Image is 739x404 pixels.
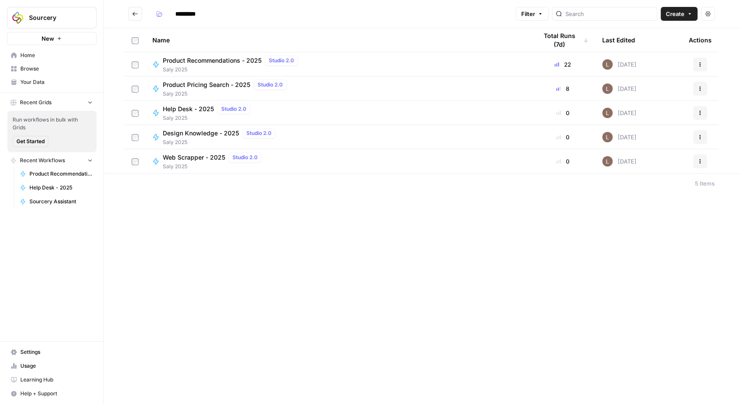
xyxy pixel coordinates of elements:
div: Name [152,28,523,52]
span: Studio 2.0 [221,105,246,113]
button: Recent Workflows [7,154,97,167]
span: Your Data [20,78,93,86]
a: Web Scrapper - 2025Studio 2.0Saly 2025 [152,152,523,170]
a: Help Desk - 2025Studio 2.0Saly 2025 [152,104,523,122]
button: Workspace: Sourcery [7,7,97,29]
span: Design Knowledge - 2025 [163,129,239,138]
a: Your Data [7,75,97,89]
span: Studio 2.0 [258,81,283,89]
img: muu6utue8gv7desilo8ikjhuo4fq [602,83,613,94]
div: [DATE] [602,108,636,118]
span: Studio 2.0 [246,129,271,137]
a: Design Knowledge - 2025Studio 2.0Saly 2025 [152,128,523,146]
span: New [42,34,54,43]
button: Help + Support [7,387,97,401]
a: Product Recommendations - 2025 [16,167,97,181]
div: [DATE] [602,132,636,142]
div: 8 [537,84,588,93]
div: 0 [537,157,588,166]
span: Web Scrapper - 2025 [163,153,225,162]
span: Filter [521,10,535,18]
span: Saly 2025 [163,138,279,146]
div: [DATE] [602,156,636,167]
span: Product Recommendations - 2025 [29,170,93,178]
div: Total Runs (7d) [537,28,588,52]
span: Product Recommendations - 2025 [163,56,261,65]
span: Sourcery [29,13,81,22]
span: Usage [20,362,93,370]
a: Help Desk - 2025 [16,181,97,195]
span: Settings [20,348,93,356]
a: Product Pricing Search - 2025Studio 2.0Saly 2025 [152,80,523,98]
span: Product Pricing Search - 2025 [163,80,250,89]
span: Recent Grids [20,99,52,106]
span: Run workflows in bulk with Grids [13,116,91,131]
span: Studio 2.0 [232,154,258,161]
span: Browse [20,65,93,73]
div: Last Edited [602,28,635,52]
a: Sourcery Assistant [16,195,97,208]
span: Get Started [16,138,45,145]
span: Studio 2.0 [269,57,294,64]
div: Actions [689,28,712,52]
img: muu6utue8gv7desilo8ikjhuo4fq [602,59,613,70]
div: [DATE] [602,83,636,94]
button: New [7,32,97,45]
a: Product Recommendations - 2025Studio 2.0Saly 2025 [152,55,523,74]
div: 5 Items [695,179,715,188]
input: Search [565,10,653,18]
button: Recent Grids [7,96,97,109]
span: Help + Support [20,390,93,398]
span: Saly 2025 [163,90,290,98]
a: Settings [7,345,97,359]
button: Filter [516,7,549,21]
span: Recent Workflows [20,157,65,164]
div: 0 [537,109,588,117]
button: Go back [128,7,142,21]
img: muu6utue8gv7desilo8ikjhuo4fq [602,156,613,167]
a: Learning Hub [7,373,97,387]
img: muu6utue8gv7desilo8ikjhuo4fq [602,132,613,142]
button: Create [661,7,697,21]
div: [DATE] [602,59,636,70]
span: Help Desk - 2025 [163,105,214,113]
span: Saly 2025 [163,66,301,74]
span: Saly 2025 [163,163,265,170]
span: Create [666,10,684,18]
button: Get Started [13,136,48,147]
a: Home [7,48,97,62]
span: Sourcery Assistant [29,198,93,205]
a: Browse [7,62,97,76]
div: 0 [537,133,588,141]
a: Usage [7,359,97,373]
img: muu6utue8gv7desilo8ikjhuo4fq [602,108,613,118]
span: Help Desk - 2025 [29,184,93,192]
div: 22 [537,60,588,69]
span: Learning Hub [20,376,93,384]
img: Sourcery Logo [10,10,26,26]
span: Home [20,51,93,59]
span: Saly 2025 [163,114,254,122]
